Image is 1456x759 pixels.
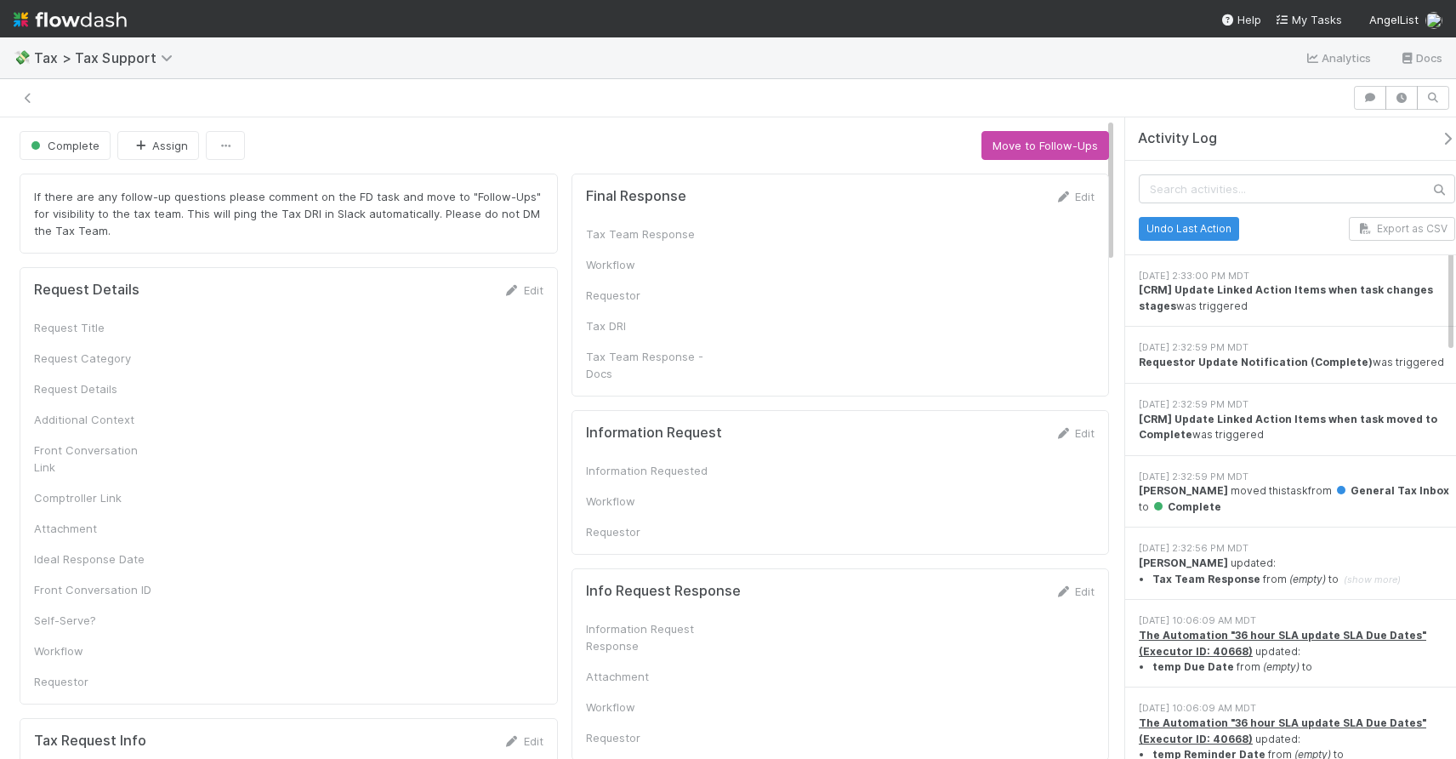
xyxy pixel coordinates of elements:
div: was triggered [1139,412,1455,443]
h5: Info Request Response [586,583,741,600]
em: (empty) [1289,573,1326,585]
div: Front Conversation ID [34,581,162,598]
strong: [PERSON_NAME] [1139,484,1228,497]
div: moved this task from to [1139,483,1455,515]
div: Information Requested [586,462,714,479]
div: [DATE] 2:32:59 PM MDT [1139,397,1455,412]
a: Edit [503,734,543,748]
div: Workflow [586,699,714,716]
button: Export as CSV [1349,217,1455,241]
h5: Request Details [34,282,139,299]
a: The Automation "36 hour SLA update SLA Due Dates" (Executor ID: 40668) [1139,716,1426,745]
div: [DATE] 2:32:59 PM MDT [1139,470,1455,484]
button: Assign [117,131,199,160]
strong: [PERSON_NAME] [1139,556,1228,569]
strong: Requestor Update Notification (Complete) [1139,356,1373,368]
div: Requestor [586,287,714,304]
div: Help [1220,11,1261,28]
div: Self-Serve? [34,612,162,629]
div: was triggered [1139,282,1455,314]
span: (show more) [1344,574,1401,585]
button: Undo Last Action [1139,217,1239,241]
div: Attachment [586,668,714,685]
div: Comptroller Link [34,489,162,506]
div: Request Details [34,380,162,397]
a: Edit [1055,426,1095,440]
span: General Tax Inbox [1334,484,1449,497]
div: Workflow [34,642,162,659]
h5: Information Request [586,425,722,442]
strong: Tax Team Response [1152,573,1260,585]
div: Tax Team Response [586,225,714,243]
span: Activity Log [1138,130,1217,147]
div: Additional Context [34,411,162,428]
div: [DATE] 2:33:00 PM MDT [1139,269,1455,283]
div: Information Request Response [586,620,714,654]
span: Complete [27,139,100,152]
strong: [CRM] Update Linked Action Items when task changes stages [1139,283,1433,311]
span: Tax > Tax Support [34,49,181,66]
div: Requestor [586,729,714,746]
div: Workflow [586,493,714,510]
a: Edit [503,283,543,297]
strong: temp Due Date [1152,660,1234,673]
strong: [CRM] Update Linked Action Items when task moved to Complete [1139,413,1437,441]
span: My Tasks [1275,13,1342,26]
div: Ideal Response Date [34,551,162,568]
a: Edit [1055,585,1095,598]
span: AngelList [1369,13,1419,26]
a: The Automation "36 hour SLA update SLA Due Dates" (Executor ID: 40668) [1139,629,1426,657]
div: [DATE] 2:32:56 PM MDT [1139,541,1455,556]
li: from to [1152,659,1455,675]
div: was triggered [1139,355,1455,370]
div: Tax Team Response - Docs [586,348,714,382]
div: Requestor [586,523,714,540]
a: Edit [1055,190,1095,203]
em: (empty) [1263,660,1300,673]
div: Request Category [34,350,162,367]
div: updated: [1139,628,1455,675]
div: Front Conversation Link [34,442,162,476]
img: logo-inverted-e16ddd16eac7371096b0.svg [14,5,127,34]
a: Analytics [1305,48,1372,68]
div: Request Title [34,319,162,336]
div: [DATE] 2:32:59 PM MDT [1139,340,1455,355]
input: Search activities... [1139,174,1455,203]
span: 💸 [14,50,31,65]
div: Requestor [34,673,162,690]
span: If there are any follow-up questions please comment on the FD task and move to "Follow-Ups" for v... [34,190,544,237]
h5: Tax Request Info [34,733,146,750]
div: Workflow [586,256,714,273]
div: updated: [1139,556,1455,587]
h5: Final Response [586,188,686,205]
img: avatar_5ff1a016-d0ce-496a-bfbe-ad3802c4d8a0.png [1425,12,1442,29]
a: Docs [1399,48,1442,68]
div: [DATE] 10:06:09 AM MDT [1139,701,1455,716]
div: Attachment [34,520,162,537]
button: Move to Follow-Ups [981,131,1109,160]
summary: Tax Team Response from (empty) to (show more) [1152,572,1455,587]
div: [DATE] 10:06:09 AM MDT [1139,613,1455,628]
div: Tax DRI [586,317,714,334]
button: Complete [20,131,111,160]
span: Complete [1152,500,1221,513]
a: My Tasks [1275,11,1342,28]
